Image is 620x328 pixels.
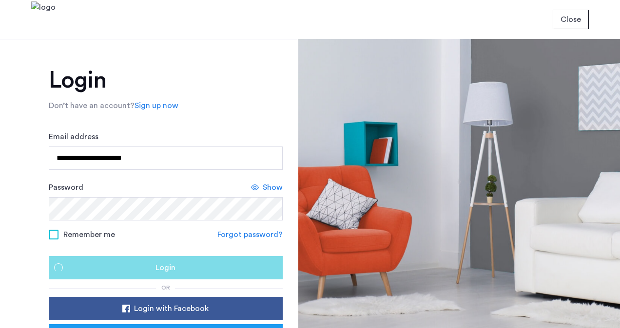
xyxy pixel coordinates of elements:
h1: Login [49,69,283,92]
span: Login [155,262,175,273]
button: button [553,10,589,29]
img: logo [31,1,56,38]
span: Don’t have an account? [49,102,135,109]
a: Forgot password? [217,229,283,240]
label: Password [49,182,83,193]
button: button [49,297,283,320]
a: Sign up now [135,100,178,111]
span: Login with Facebook [134,303,209,314]
button: button [49,256,283,279]
span: or [161,285,170,291]
span: Show [263,182,283,193]
span: Close [561,14,581,25]
span: Remember me [63,229,115,240]
label: Email address [49,131,98,143]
